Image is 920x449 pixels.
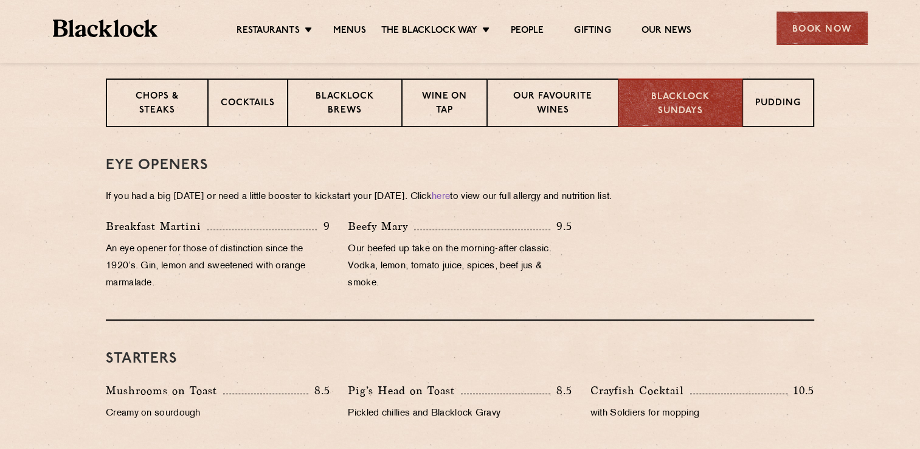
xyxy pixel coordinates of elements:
div: Book Now [776,12,868,45]
a: Menus [333,25,366,38]
p: 9.5 [550,218,572,234]
a: here [432,192,450,201]
p: Chops & Steaks [119,90,195,119]
p: Wine on Tap [415,90,474,119]
p: Pickled chillies and Blacklock Gravy [348,405,572,422]
p: Our beefed up take on the morning-after classic. Vodka, lemon, tomato juice, spices, beef jus & s... [348,241,572,292]
p: 8.5 [550,383,572,399]
p: 10.5 [787,383,814,399]
p: Blacklock Brews [300,90,389,119]
p: 8.5 [308,383,330,399]
h3: Eye openers [106,158,814,173]
p: Blacklock Sundays [631,91,730,118]
a: Gifting [574,25,610,38]
p: Breakfast Martini [106,218,207,235]
p: If you had a big [DATE] or need a little booster to kickstart your [DATE]. Click to view our full... [106,189,814,206]
p: Creamy on sourdough [106,405,330,422]
p: Cocktails [221,97,275,112]
a: Restaurants [237,25,300,38]
p: Beefy Mary [348,218,414,235]
p: 9 [317,218,330,234]
p: Our favourite wines [500,90,605,119]
p: Mushrooms on Toast [106,382,223,399]
a: The Blacklock Way [381,25,477,38]
p: Pig’s Head on Toast [348,382,461,399]
a: People [511,25,544,38]
p: with Soldiers for mopping [590,405,814,422]
p: Crayfish Cocktail [590,382,690,399]
img: BL_Textured_Logo-footer-cropped.svg [53,19,158,37]
p: Pudding [755,97,801,112]
h3: Starters [106,351,814,367]
a: Our News [642,25,692,38]
p: An eye opener for those of distinction since the 1920’s. Gin, lemon and sweetened with orange mar... [106,241,330,292]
